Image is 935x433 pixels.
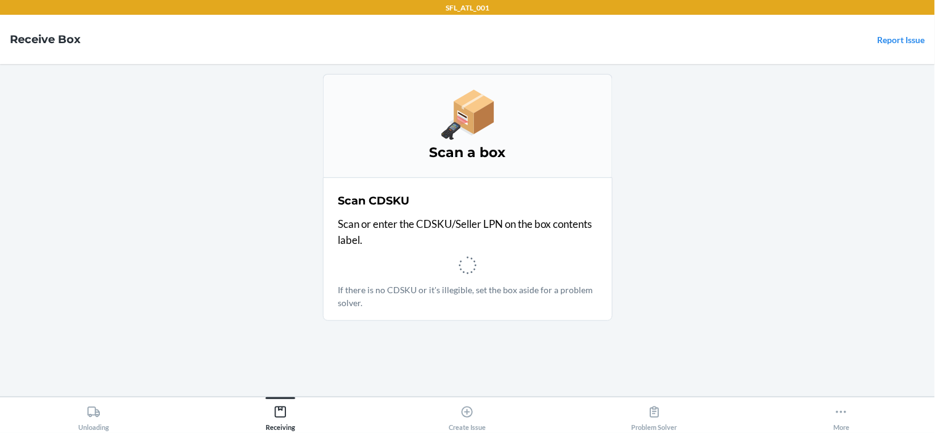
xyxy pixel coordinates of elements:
p: If there is no CDSKU or it's illegible, set the box aside for a problem solver. [338,283,597,309]
div: Problem Solver [632,400,677,431]
p: Scan or enter the CDSKU/Seller LPN on the box contents label. [338,216,597,248]
button: Receiving [187,397,374,431]
a: Report Issue [878,34,925,45]
div: Create Issue [449,400,486,431]
div: Unloading [78,400,109,431]
button: Create Issue [374,397,561,431]
button: Problem Solver [561,397,748,431]
div: Receiving [266,400,295,431]
h2: Scan CDSKU [338,193,410,209]
h3: Scan a box [338,143,597,163]
h4: Receive Box [10,31,81,47]
p: SFL_ATL_001 [446,2,489,14]
div: More [833,400,849,431]
button: More [748,397,935,431]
